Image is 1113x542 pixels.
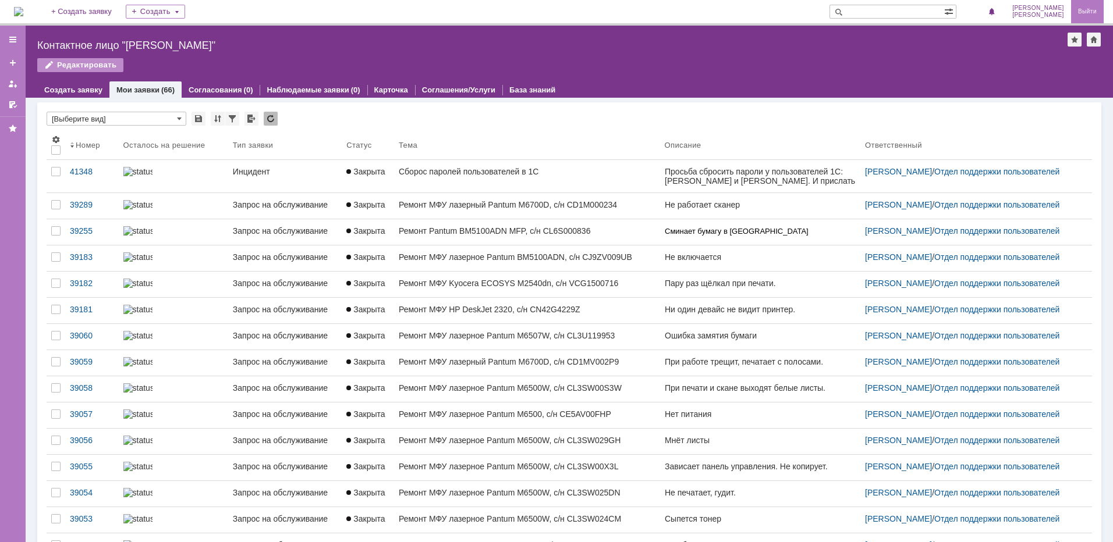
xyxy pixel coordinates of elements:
[865,357,1078,366] div: /
[394,298,660,323] a: Ремонт МФУ HP DeskJet 2320, с/н CN42G4229Z
[123,357,153,366] img: statusbar-100 (1).png
[126,5,185,19] div: Создать
[1068,33,1082,47] div: Добавить в избранное
[228,429,342,454] a: Запрос на обслуживание
[865,514,1078,523] div: /
[228,507,342,533] a: Запрос на обслуживание
[346,141,371,149] div: Статус
[865,279,932,288] a: [PERSON_NAME]
[65,455,119,480] a: 39055
[65,376,119,402] a: 39058
[399,167,655,176] div: Сборос паролей пользователей в 1С
[865,383,932,393] a: [PERSON_NAME]
[65,130,119,160] th: Номер
[228,193,342,219] a: Запрос на обслуживание
[865,488,1078,497] div: /
[346,357,385,366] span: Закрыта
[70,488,114,497] div: 39054
[399,436,655,445] div: Ремонт МФУ лазерное Pantum M6500W, с/н CL3SW029GH
[228,219,342,245] a: Запрос на обслуживание
[233,357,337,366] div: Запрос на обслуживание
[228,245,342,271] a: Запрос на обслуживание
[346,462,385,471] span: Закрыта
[65,219,119,245] a: 39255
[346,488,385,497] span: Закрыта
[65,402,119,428] a: 39057
[228,272,342,297] a: Запрос на обслуживание
[394,324,660,350] a: Ремонт МФУ лазерное Pantum M6507W, с/н CL3U119953
[394,507,660,533] a: Ремонт МФУ лазерное Pantum M6500W, с/н CL3SW024CM
[123,409,153,419] img: statusbar-100 (1).png
[211,112,225,126] div: Сортировка...
[399,383,655,393] div: Ремонт МФУ лазерное Pantum M6500W, с/н CL3SW00S3W
[934,226,1059,236] a: Отдел поддержки пользователей
[342,481,394,507] a: Закрыта
[865,357,932,366] a: [PERSON_NAME]
[342,324,394,350] a: Закрыта
[399,488,655,497] div: Ремонт МФУ лазерное Pantum M6500W, с/н CL3SW025DN
[123,514,153,523] img: statusbar-100 (1).png
[865,331,932,340] a: [PERSON_NAME]
[934,462,1059,471] a: Отдел поддержки пользователей
[228,160,342,192] a: Инцидент
[342,429,394,454] a: Закрыта
[934,331,1059,340] a: Отдел поддержки пользователей
[394,376,660,402] a: Ремонт МФУ лазерное Pantum M6500W, с/н CL3SW00S3W
[119,219,228,245] a: statusbar-0 (1).png
[342,130,394,160] th: Статус
[399,200,655,209] div: Ремонт МФУ лазерный Pantum M6700D, с/н CD1M000234
[123,462,153,471] img: statusbar-100 (1).png
[119,193,228,219] a: statusbar-100 (1).png
[123,279,153,288] img: statusbar-60 (1).png
[65,324,119,350] a: 39060
[351,85,360,94] div: (0)
[119,402,228,428] a: statusbar-100 (1).png
[70,357,114,366] div: 39059
[346,305,385,314] span: Закрыта
[394,219,660,245] a: Ремонт Pantum BM5100ADN MFP, с/н CL6S000836
[228,350,342,376] a: Запрос на обслуживание
[65,350,119,376] a: 39059
[70,200,114,209] div: 39289
[65,272,119,297] a: 39182
[394,455,660,480] a: Ремонт МФУ лазерное Pantum M6500W, с/н CL3SW00X3L
[225,112,239,126] div: Фильтрация...
[934,252,1059,262] a: Отдел поддержки пользователей
[228,481,342,507] a: Запрос на обслуживание
[399,357,655,366] div: Ремонт МФУ лазерный Pantum M6700D, с/н CD1MV002P9
[123,226,153,236] img: statusbar-0 (1).png
[934,436,1059,445] a: Отдел поддержки пользователей
[228,376,342,402] a: Запрос на обслуживание
[123,436,153,445] img: statusbar-100 (1).png
[342,219,394,245] a: Закрыта
[44,85,102,94] a: Создать заявку
[399,514,655,523] div: Ремонт МФУ лазерное Pantum M6500W, с/н CL3SW024CM
[119,130,228,160] th: Осталось на решение
[70,331,114,340] div: 39060
[865,200,1078,209] div: /
[934,514,1059,523] a: Отдел поддержки пользователей
[123,200,153,209] img: statusbar-100 (1).png
[394,272,660,297] a: Ремонт МФУ Kyocera ECOSYS M2540dn, с/н VCG1500716
[934,279,1059,288] a: Отдел поддержки пользователей
[342,193,394,219] a: Закрыта
[65,160,119,192] a: 41348
[399,331,655,340] div: Ремонт МФУ лазерное Pantum M6507W, с/н CL3U119953
[394,160,660,192] a: Сборос паролей пользователей в 1С
[123,252,153,262] img: statusbar-40 (1).png
[394,429,660,454] a: Ремонт МФУ лазерное Pantum M6500W, с/н CL3SW029GH
[865,305,1078,314] div: /
[399,409,655,419] div: Ремонт МФУ лазерное Pantum M6500, с/н CE5AV00FHP
[865,409,932,419] a: [PERSON_NAME]
[228,130,342,160] th: Тип заявки
[342,298,394,323] a: Закрыта
[865,514,932,523] a: [PERSON_NAME]
[119,160,228,192] a: statusbar-60 (1).png
[342,455,394,480] a: Закрыта
[865,488,932,497] a: [PERSON_NAME]
[70,462,114,471] div: 39055
[860,130,1083,160] th: Ответственный
[346,167,385,176] span: Закрыта
[65,193,119,219] a: 39289
[233,167,337,176] div: Инцидент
